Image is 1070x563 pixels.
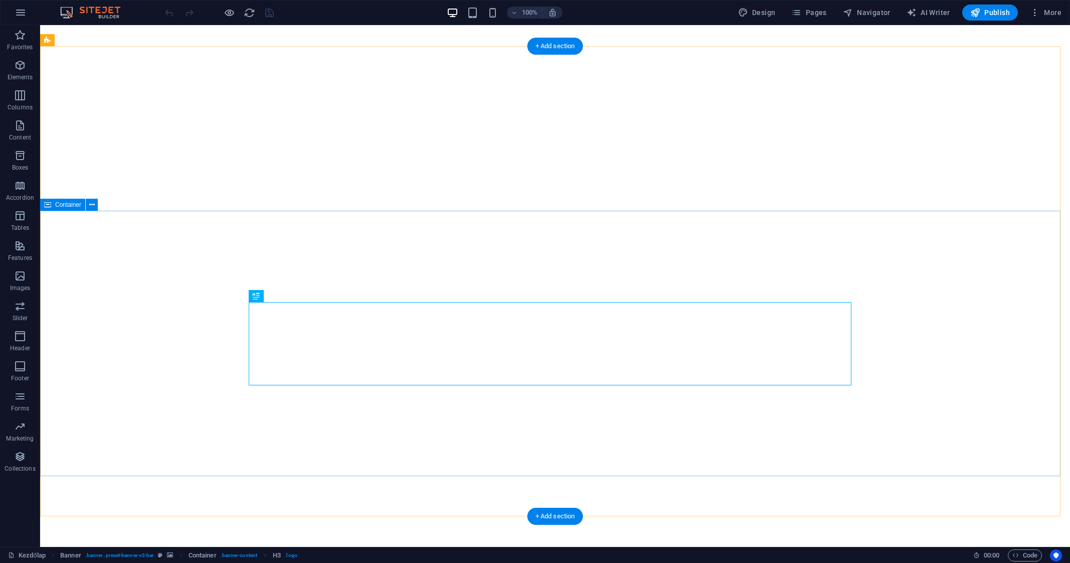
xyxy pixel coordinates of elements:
span: Click to select. Double-click to edit [60,549,81,561]
button: Publish [962,5,1018,21]
span: More [1030,8,1061,18]
span: Design [738,8,776,18]
i: On resize automatically adjust zoom level to fit chosen device. [548,8,557,17]
p: Favorites [7,43,33,51]
p: Collections [5,465,35,473]
span: 00 00 [984,549,999,561]
p: Marketing [6,435,34,443]
button: Click here to leave preview mode and continue editing [223,7,235,19]
button: AI Writer [903,5,954,21]
img: Editor Logo [58,7,133,19]
p: Slider [13,314,28,322]
span: AI Writer [907,8,950,18]
p: Header [10,344,30,352]
p: Tables [11,224,29,232]
span: : [991,551,992,559]
span: Container [55,202,81,208]
div: + Add section [527,38,583,55]
div: + Add section [527,508,583,525]
i: Reload page [244,7,255,19]
p: Images [10,284,31,292]
span: . logo [285,549,297,561]
p: Features [8,254,32,262]
button: Navigator [839,5,895,21]
button: Design [734,5,780,21]
i: This element is a customizable preset [158,552,162,558]
div: Design (Ctrl+Alt+Y) [734,5,780,21]
button: More [1026,5,1065,21]
span: Publish [970,8,1010,18]
button: Usercentrics [1050,549,1062,561]
span: Click to select. Double-click to edit [273,549,281,561]
p: Elements [8,73,33,81]
span: . banner-content [221,549,257,561]
span: Click to select. Double-click to edit [189,549,217,561]
a: Click to cancel selection. Double-click to open Pages [8,549,46,561]
p: Forms [11,404,29,412]
h6: 100% [522,7,538,19]
span: Pages [791,8,826,18]
nav: breadcrumb [60,549,297,561]
span: Code [1012,549,1037,561]
p: Content [9,133,31,142]
p: Boxes [12,164,29,172]
button: Pages [787,5,830,21]
button: reload [243,7,255,19]
h6: Session time [973,549,1000,561]
p: Columns [8,103,33,111]
p: Footer [11,374,29,382]
button: 100% [507,7,543,19]
button: Code [1008,549,1042,561]
i: This element contains a background [167,552,173,558]
span: Navigator [843,8,890,18]
span: . banner .preset-banner-v3-bar [85,549,154,561]
p: Accordion [6,194,34,202]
